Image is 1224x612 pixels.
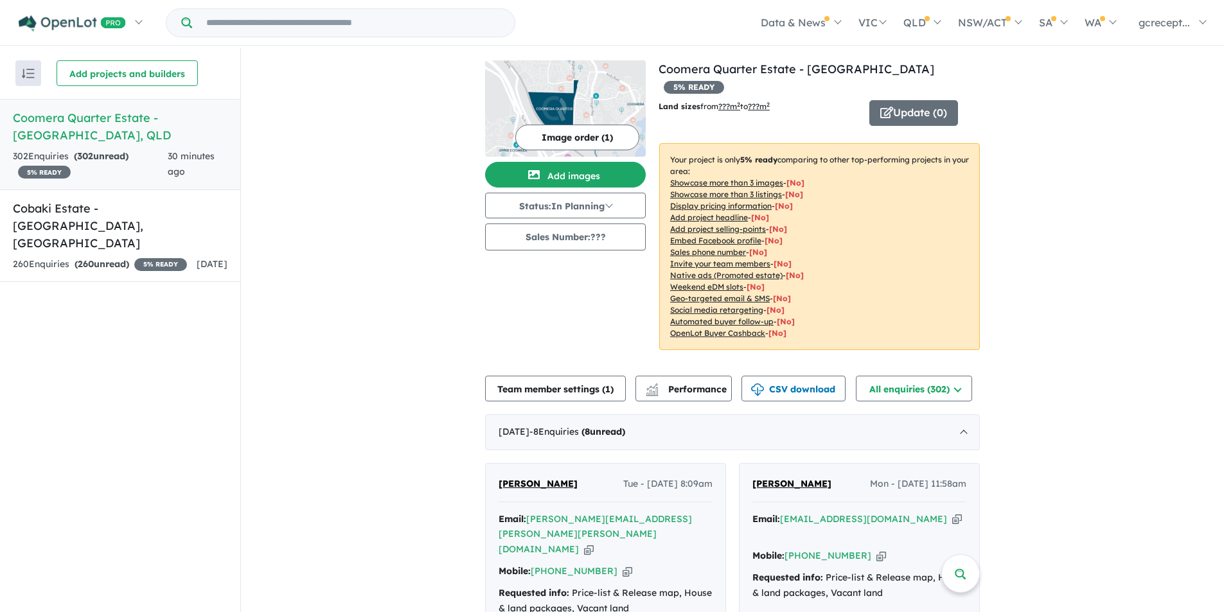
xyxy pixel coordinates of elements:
span: 5 % READY [134,258,187,271]
span: [ No ] [775,201,793,211]
u: Display pricing information [670,201,772,211]
span: gcrecept... [1139,16,1190,29]
span: Performance [648,383,727,395]
img: line-chart.svg [646,383,658,390]
u: Embed Facebook profile [670,236,761,245]
span: 302 [77,150,93,162]
button: Status:In Planning [485,193,646,218]
u: Add project selling-points [670,224,766,234]
b: Land sizes [659,101,700,111]
span: [PERSON_NAME] [499,478,578,489]
span: [ No ] [749,247,767,257]
button: Copy [876,549,886,563]
button: Performance [635,376,732,401]
u: OpenLot Buyer Cashback [670,328,765,338]
img: sort.svg [22,69,35,78]
sup: 2 [767,101,770,108]
u: Social media retargeting [670,305,763,315]
span: to [740,101,770,111]
strong: Requested info: [752,572,823,583]
span: [No] [768,328,786,338]
button: Sales Number:??? [485,223,646,250]
span: [ No ] [786,178,804,188]
strong: Requested info: [499,587,569,599]
img: download icon [751,383,764,396]
span: 5 % READY [18,166,71,179]
img: Openlot PRO Logo White [19,15,126,31]
a: [PERSON_NAME] [499,476,578,492]
span: Tue - [DATE] 8:09am [623,476,713,492]
strong: Mobile: [499,565,531,577]
span: [DATE] [197,258,227,270]
a: [PHONE_NUMBER] [785,550,871,561]
strong: ( unread) [74,150,129,162]
span: [No] [786,270,804,280]
button: Update (0) [869,100,958,126]
button: Copy [952,512,962,526]
span: - 8 Enquir ies [529,426,625,437]
a: Coomera Quarter Estate - [GEOGRAPHIC_DATA] [659,62,934,76]
span: [PERSON_NAME] [752,478,831,489]
div: [DATE] [485,414,980,450]
h5: Coomera Quarter Estate - [GEOGRAPHIC_DATA] , QLD [13,109,227,144]
span: [No] [777,317,795,326]
button: Image order (1) [515,125,639,150]
span: [No] [773,293,791,303]
b: 5 % ready [740,155,777,164]
strong: Mobile: [752,550,785,561]
span: 1 [605,383,610,395]
button: Add images [485,162,646,188]
span: [ No ] [785,189,803,199]
button: Team member settings (1) [485,376,626,401]
span: [ No ] [765,236,783,245]
span: 8 [585,426,590,437]
u: ??? m [718,101,740,111]
sup: 2 [737,101,740,108]
span: [No] [767,305,785,315]
button: Copy [623,564,632,578]
button: Copy [584,543,594,556]
h5: Cobaki Estate - [GEOGRAPHIC_DATA] , [GEOGRAPHIC_DATA] [13,200,227,252]
span: [ No ] [769,224,787,234]
u: Showcase more than 3 listings [670,189,782,199]
strong: Email: [752,513,780,525]
span: [ No ] [774,259,792,268]
button: All enquiries (302) [856,376,972,401]
u: Sales phone number [670,247,746,257]
strong: ( unread) [581,426,625,437]
div: 302 Enquir ies [13,149,168,180]
button: Add projects and builders [57,60,198,86]
input: Try estate name, suburb, builder or developer [195,9,512,37]
strong: Email: [499,513,526,525]
span: Mon - [DATE] 11:58am [870,476,966,492]
span: [ No ] [751,213,769,222]
a: [PHONE_NUMBER] [531,565,617,577]
a: [EMAIL_ADDRESS][DOMAIN_NAME] [780,513,947,525]
u: Automated buyer follow-up [670,317,774,326]
u: Showcase more than 3 images [670,178,783,188]
span: 260 [78,258,94,270]
button: CSV download [741,376,846,401]
a: [PERSON_NAME][EMAIL_ADDRESS][PERSON_NAME][PERSON_NAME][DOMAIN_NAME] [499,513,692,555]
img: bar-chart.svg [646,387,659,396]
u: Add project headline [670,213,748,222]
p: from [659,100,860,113]
u: Weekend eDM slots [670,282,743,292]
u: Geo-targeted email & SMS [670,293,770,303]
span: [No] [747,282,765,292]
u: Invite your team members [670,259,770,268]
span: 30 minutes ago [168,150,215,177]
u: Native ads (Promoted estate) [670,270,783,280]
p: Your project is only comparing to other top-performing projects in your area: - - - - - - - - - -... [659,143,980,350]
img: Coomera Quarter Estate - Coomera [485,60,646,157]
a: [PERSON_NAME] [752,476,831,492]
div: 260 Enquir ies [13,257,187,272]
span: 5 % READY [664,81,724,94]
div: Price-list & Release map, House & land packages, Vacant land [752,570,966,601]
u: ???m [748,101,770,111]
strong: ( unread) [75,258,129,270]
